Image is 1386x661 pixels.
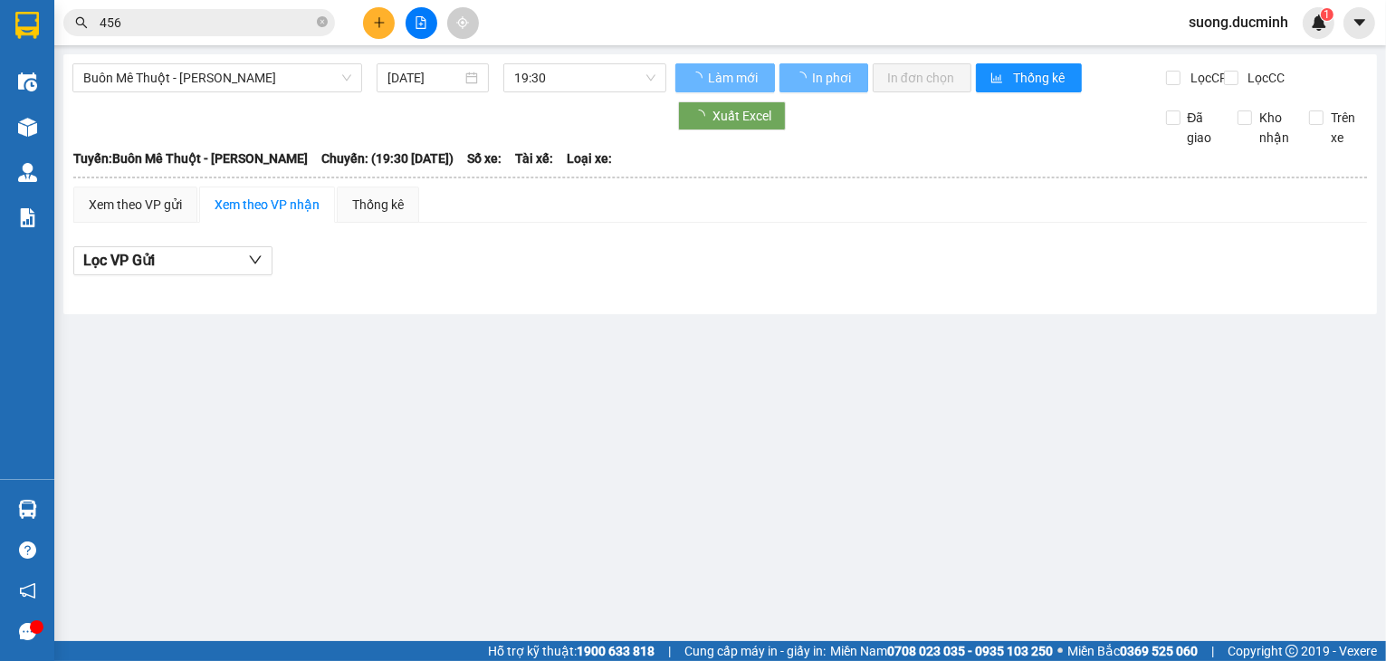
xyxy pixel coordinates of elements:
span: aim [456,16,469,29]
button: Lọc VP Gửi [73,246,272,275]
img: warehouse-icon [18,500,37,519]
li: VP VP [GEOGRAPHIC_DATA] [9,77,125,137]
span: Miền Bắc [1067,641,1198,661]
span: message [19,623,36,640]
span: Thống kê [1013,68,1067,88]
span: Miền Nam [830,641,1053,661]
img: solution-icon [18,208,37,227]
button: Làm mới [675,63,775,92]
div: Thống kê [352,195,404,215]
button: Xuất Excel [678,101,786,130]
span: Chuyến: (19:30 [DATE]) [321,148,454,168]
input: Tìm tên, số ĐT hoặc mã đơn [100,13,313,33]
span: Làm mới [708,68,760,88]
span: | [668,641,671,661]
strong: 0708 023 035 - 0935 103 250 [887,644,1053,658]
span: plus [373,16,386,29]
sup: 1 [1321,8,1333,21]
span: | [1211,641,1214,661]
span: ⚪️ [1057,647,1063,655]
button: bar-chartThống kê [976,63,1082,92]
span: Đã giao [1180,108,1224,148]
span: Lọc CC [1241,68,1288,88]
img: logo-vxr [15,12,39,39]
div: Xem theo VP gửi [89,195,182,215]
button: aim [447,7,479,39]
img: warehouse-icon [18,163,37,182]
div: Xem theo VP nhận [215,195,320,215]
img: icon-new-feature [1311,14,1327,31]
span: Trên xe [1324,108,1367,148]
span: Loại xe: [567,148,612,168]
span: Hỗ trợ kỹ thuật: [488,641,655,661]
span: search [75,16,88,29]
span: notification [19,582,36,599]
button: In đơn chọn [873,63,971,92]
b: Tuyến: Buôn Mê Thuột - [PERSON_NAME] [73,151,308,166]
span: file-add [415,16,427,29]
span: Lọc VP Gửi [83,249,155,272]
span: loading [794,72,809,84]
span: close-circle [317,16,328,27]
span: Tài xế: [515,148,553,168]
li: [PERSON_NAME] [9,9,263,43]
span: environment [125,120,138,133]
span: close-circle [317,14,328,32]
span: In phơi [812,68,854,88]
span: Kho nhận [1252,108,1296,148]
strong: 1900 633 818 [577,644,655,658]
span: Cung cấp máy in - giấy in: [684,641,826,661]
span: copyright [1286,645,1298,657]
span: Lọc CR [1183,68,1230,88]
button: plus [363,7,395,39]
li: VP VP Buôn Mê Thuột [125,77,241,117]
span: Buôn Mê Thuột - Hồ Chí Minh [83,64,351,91]
button: caret-down [1343,7,1375,39]
span: caret-down [1352,14,1368,31]
span: question-circle [19,541,36,559]
span: down [248,253,263,267]
span: loading [690,72,705,84]
strong: 0369 525 060 [1120,644,1198,658]
img: warehouse-icon [18,118,37,137]
button: file-add [406,7,437,39]
button: In phơi [779,63,868,92]
span: 1 [1324,8,1330,21]
span: 19:30 [514,64,655,91]
span: suong.ducminh [1174,11,1303,34]
img: warehouse-icon [18,72,37,91]
span: bar-chart [990,72,1006,86]
input: 15/08/2025 [387,68,462,88]
span: Số xe: [467,148,502,168]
